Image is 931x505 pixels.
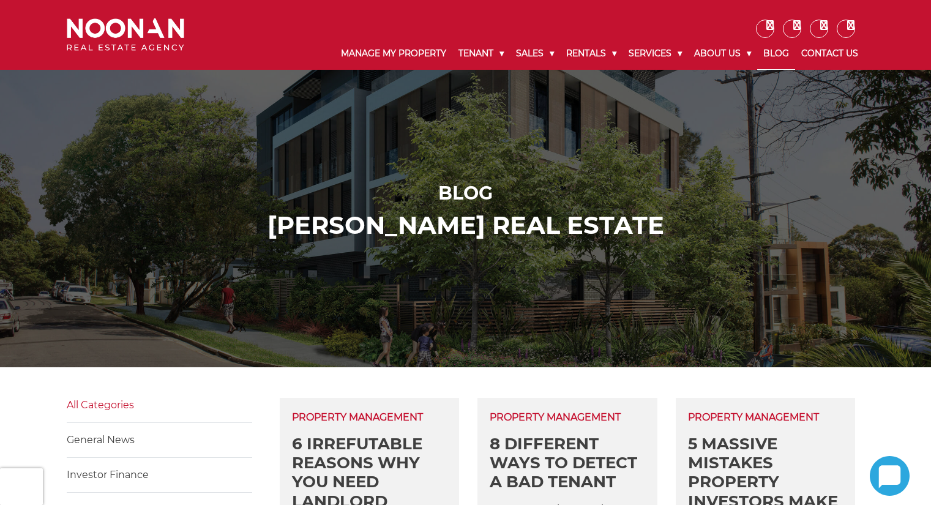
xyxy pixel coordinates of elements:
[688,38,757,69] a: About Us
[67,469,149,481] a: Investor Finance
[795,38,864,69] a: Contact Us
[335,38,452,69] a: Manage My Property
[292,410,423,425] span: Property Management
[757,38,795,70] a: Blog
[510,38,560,69] a: Sales
[688,410,819,425] span: Property Management
[70,182,861,204] h1: Blog
[67,18,184,51] img: Noonan Real Estate Agency
[67,434,135,446] a: General News
[490,410,621,425] span: Property Management
[70,211,861,240] h2: [PERSON_NAME] ReaL Estate
[623,38,688,69] a: Services
[490,435,645,492] h2: 8 Different Ways to Detect a Bad Tenant
[560,38,623,69] a: Rentals
[452,38,510,69] a: Tenant
[67,399,134,411] a: All Categories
